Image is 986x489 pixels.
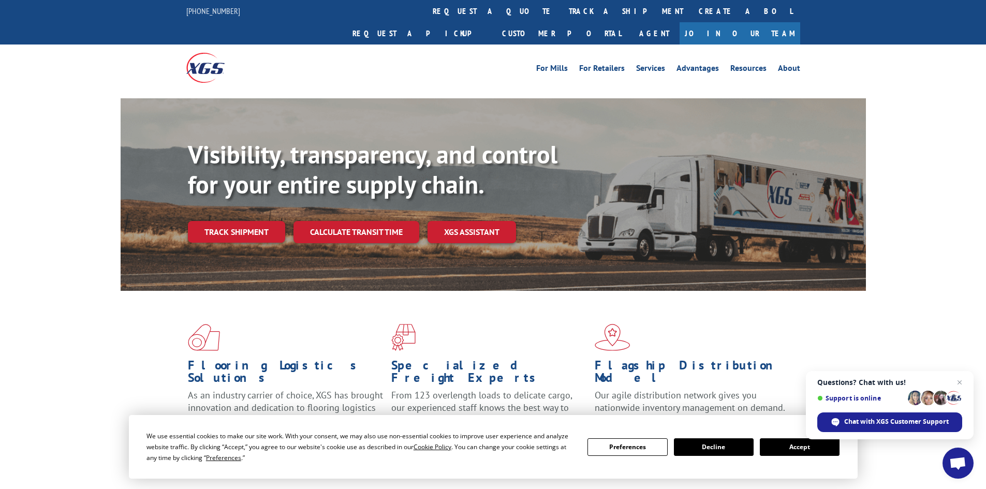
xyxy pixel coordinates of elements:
span: Preferences [206,453,241,462]
a: Customer Portal [494,22,629,45]
a: Open chat [943,448,974,479]
button: Decline [674,438,754,456]
a: Calculate transit time [293,221,419,243]
a: Resources [730,64,767,76]
a: Agent [629,22,680,45]
a: XGS ASSISTANT [428,221,516,243]
img: xgs-icon-flagship-distribution-model-red [595,324,630,351]
div: We use essential cookies to make our site work. With your consent, we may also use non-essential ... [146,431,575,463]
h1: Specialized Freight Experts [391,359,587,389]
h1: Flagship Distribution Model [595,359,790,389]
p: From 123 overlength loads to delicate cargo, our experienced staff knows the best way to move you... [391,389,587,435]
span: Questions? Chat with us! [817,378,962,387]
div: Cookie Consent Prompt [129,415,858,479]
img: xgs-icon-total-supply-chain-intelligence-red [188,324,220,351]
span: Chat with XGS Customer Support [844,417,949,426]
a: Join Our Team [680,22,800,45]
a: Track shipment [188,221,285,243]
span: As an industry carrier of choice, XGS has brought innovation and dedication to flooring logistics... [188,389,383,426]
button: Accept [760,438,840,456]
button: Preferences [587,438,667,456]
img: xgs-icon-focused-on-flooring-red [391,324,416,351]
span: Chat with XGS Customer Support [817,412,962,432]
a: For Mills [536,64,568,76]
h1: Flooring Logistics Solutions [188,359,384,389]
a: Request a pickup [345,22,494,45]
a: For Retailers [579,64,625,76]
span: Our agile distribution network gives you nationwide inventory management on demand. [595,389,785,413]
a: About [778,64,800,76]
a: Advantages [676,64,719,76]
a: Services [636,64,665,76]
span: Support is online [817,394,904,402]
span: Cookie Policy [414,442,451,451]
b: Visibility, transparency, and control for your entire supply chain. [188,138,557,200]
a: [PHONE_NUMBER] [186,6,240,16]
